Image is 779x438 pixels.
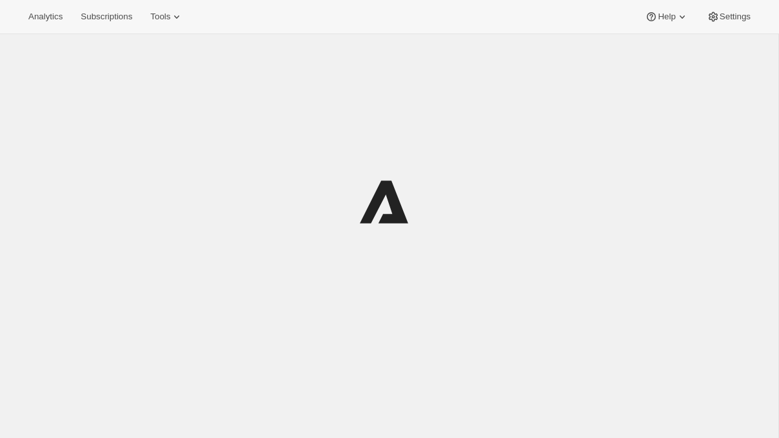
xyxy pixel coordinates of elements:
span: Settings [720,12,751,22]
span: Tools [150,12,170,22]
button: Settings [699,8,758,26]
span: Subscriptions [81,12,132,22]
button: Analytics [21,8,70,26]
button: Tools [143,8,191,26]
span: Analytics [28,12,63,22]
span: Help [658,12,675,22]
button: Help [637,8,696,26]
button: Subscriptions [73,8,140,26]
